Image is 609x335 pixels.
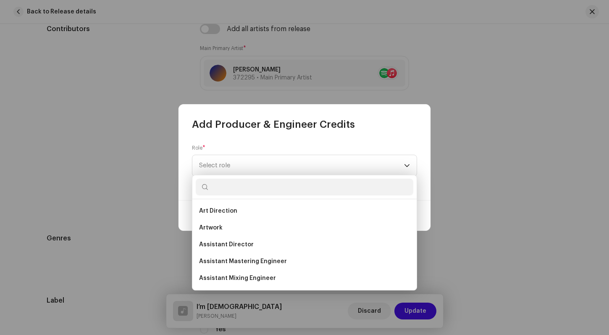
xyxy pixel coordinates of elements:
[199,207,237,215] span: Art Direction
[199,274,276,282] span: Assistant Mixing Engineer
[199,224,223,232] span: Artwork
[199,257,287,266] span: Assistant Mastering Engineer
[404,155,410,176] div: dropdown trigger
[196,236,413,253] li: Assistant Director
[199,155,404,176] span: Select role
[196,253,413,270] li: Assistant Mastering Engineer
[196,203,413,219] li: Art Direction
[196,219,413,236] li: Artwork
[196,270,413,287] li: Assistant Mixing Engineer
[192,145,205,151] label: Role
[196,287,413,303] li: Assistant Producer
[192,118,355,131] span: Add Producer & Engineer Credits
[199,240,254,249] span: Assistant Director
